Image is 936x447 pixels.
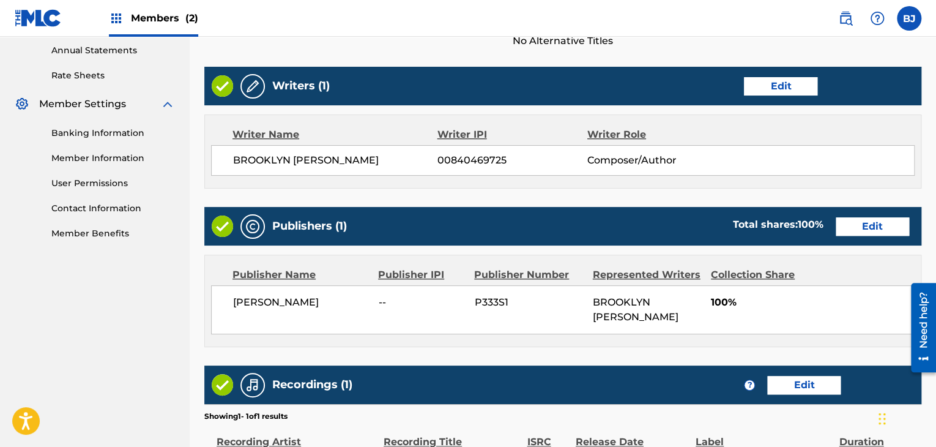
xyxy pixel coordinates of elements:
div: Writer IPI [437,127,587,142]
a: Member Information [51,152,175,165]
span: [PERSON_NAME] [233,295,370,310]
h5: Publishers (1) [272,219,347,233]
span: -- [379,295,466,310]
img: Valid [212,75,233,97]
div: Publisher IPI [378,268,465,282]
span: Members [131,11,198,25]
a: Member Benefits [51,227,175,240]
button: Edit [836,217,909,236]
div: Total shares: [733,217,823,232]
h5: Recordings (1) [272,378,352,392]
div: Publisher Name [232,268,369,282]
span: 100 % [798,219,823,230]
a: Rate Sheets [51,69,175,82]
iframe: Resource Center [902,279,936,377]
img: Member Settings [15,97,29,111]
span: ? [745,380,754,390]
div: Publisher Number [474,268,583,282]
img: Recordings [245,378,260,393]
span: 100% [711,295,914,310]
span: No Alternative Titles [204,34,921,48]
img: Valid [212,216,233,237]
img: search [838,11,853,26]
div: Writer Name [232,127,437,142]
img: Publishers [245,219,260,234]
img: Writers [245,79,260,94]
img: MLC Logo [15,9,62,27]
button: Edit [767,376,841,394]
div: User Menu [897,6,921,31]
div: Drag [878,400,886,437]
span: BROOKLYN [PERSON_NAME] [233,153,437,168]
a: Public Search [833,6,858,31]
span: (2) [185,12,198,24]
a: User Permissions [51,177,175,190]
a: Contact Information [51,202,175,215]
img: Valid [212,374,233,396]
a: Annual Statements [51,44,175,57]
div: Collection Share [711,268,813,282]
h5: Writers (1) [272,79,330,93]
span: 00840469725 [437,153,587,168]
img: Top Rightsholders [109,11,124,26]
div: Help [865,6,890,31]
span: BROOKLYN [PERSON_NAME] [593,296,678,323]
span: Composer/Author [587,153,724,168]
iframe: Chat Widget [875,388,936,447]
span: P333S1 [475,295,584,310]
a: Banking Information [51,127,175,140]
p: Showing 1 - 1 of 1 results [204,411,288,422]
span: Member Settings [39,97,126,111]
img: help [870,11,885,26]
button: Edit [744,77,817,96]
div: Writer Role [587,127,724,142]
div: Represented Writers [593,268,702,282]
img: expand [160,97,175,111]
